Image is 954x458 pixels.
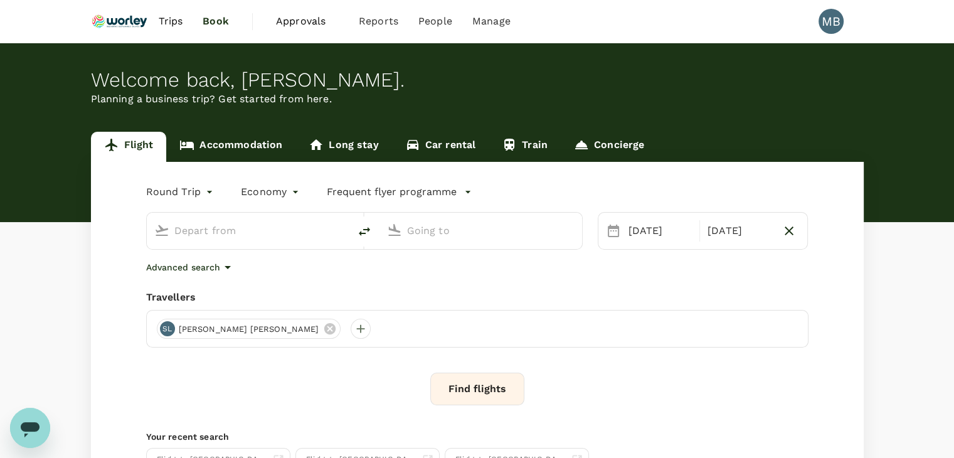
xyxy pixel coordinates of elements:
iframe: Button to launch messaging window [10,408,50,448]
a: Accommodation [166,132,295,162]
div: [DATE] [702,218,776,243]
button: Advanced search [146,260,235,275]
button: Open [573,229,576,232]
img: Ranhill Worley Sdn Bhd [91,8,149,35]
div: Economy [241,182,302,202]
button: Find flights [430,373,524,405]
div: [DATE] [623,218,697,243]
span: Reports [359,14,398,29]
input: Depart from [174,221,323,240]
span: People [418,14,452,29]
a: Car rental [392,132,489,162]
span: Manage [472,14,511,29]
div: Round Trip [146,182,216,202]
a: Long stay [295,132,391,162]
div: Travellers [146,290,808,305]
span: [PERSON_NAME] [PERSON_NAME] [171,323,327,336]
a: Train [489,132,561,162]
div: MB [819,9,844,34]
p: Your recent search [146,430,808,443]
a: Concierge [561,132,657,162]
div: Welcome back , [PERSON_NAME] . [91,68,864,92]
p: Planning a business trip? Get started from here. [91,92,864,107]
div: SL [160,321,175,336]
p: Advanced search [146,261,220,274]
input: Going to [407,221,556,240]
button: Frequent flyer programme [327,184,472,200]
div: SL[PERSON_NAME] [PERSON_NAME] [157,319,341,339]
span: Trips [158,14,183,29]
span: Approvals [276,14,339,29]
a: Flight [91,132,167,162]
button: delete [349,216,379,247]
button: Open [341,229,343,232]
span: Book [203,14,229,29]
p: Frequent flyer programme [327,184,457,200]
